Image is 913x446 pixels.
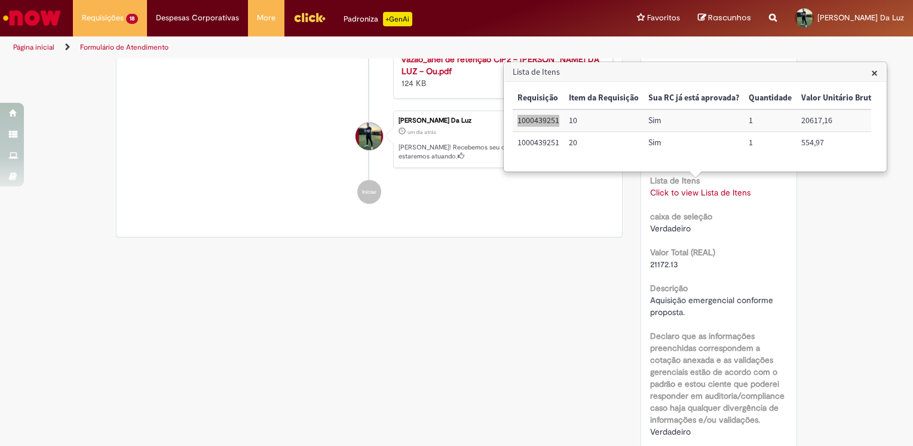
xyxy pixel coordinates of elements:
[564,87,644,109] th: Item da Requisição
[9,36,600,59] ul: Trilhas de página
[408,129,436,136] span: um dia atrás
[356,123,383,150] div: Renan Oliveira Da Luz
[650,295,776,317] span: Aquisição emergencial conforme proposta.
[156,12,239,24] span: Despesas Corporativas
[650,223,691,234] span: Verdadeiro
[503,62,887,172] div: Lista de Itens
[650,283,688,294] b: Descrição
[796,132,881,154] td: Valor Unitário Bruto: 554,97
[644,109,744,132] td: Sua RC já está aprovada?: Sim
[796,109,881,132] td: Valor Unitário Bruto: 20617,16
[504,63,886,82] h3: Lista de Itens
[744,109,796,132] td: Quantidade: 1
[650,211,712,222] b: caixa de seleção
[564,109,644,132] td: Item da Requisição: 10
[650,426,691,437] span: Verdadeiro
[744,132,796,154] td: Quantidade: 1
[650,187,750,198] a: Click to view Lista de Itens
[647,12,680,24] span: Favoritos
[383,12,412,26] p: +GenAi
[402,41,601,89] div: 124 KB
[817,13,904,23] span: [PERSON_NAME] Da Luz
[564,132,644,154] td: Item da Requisição: 20
[293,8,326,26] img: click_logo_yellow_360x200.png
[698,13,751,24] a: Rascunhos
[650,175,700,186] b: Lista de Itens
[650,331,785,425] b: Declaro que as informações preenchidas correspondem a cotação anexada e as validações gerenciais ...
[513,132,564,154] td: Requisição: 1000439251
[650,259,678,270] span: 21172.13
[744,87,796,109] th: Quantidade
[399,143,606,161] p: [PERSON_NAME]! Recebemos seu chamado R13576440 e em breve estaremos atuando.
[796,87,881,109] th: Valor Unitário Bruto
[399,117,606,124] div: [PERSON_NAME] Da Luz
[125,111,613,168] li: Renan Oliveira Da Luz
[871,66,878,79] button: Close
[644,132,744,154] td: Sua RC já está aprovada?: Sim
[13,42,54,52] a: Página inicial
[408,129,436,136] time: 29/09/2025 12:05:01
[82,12,124,24] span: Requisições
[871,65,878,81] span: ×
[513,109,564,132] td: Requisição: 1000439251
[650,247,715,258] b: Valor Total (REAL)
[708,12,751,23] span: Rascunhos
[344,12,412,26] div: Padroniza
[1,6,63,30] img: ServiceNow
[513,87,564,109] th: Requisição
[402,42,599,77] a: Re_ Requisição emergencial - Medidor de vazão_anel de retenção CIP2 – [PERSON_NAME] DA LUZ – Ou.pdf
[80,42,168,52] a: Formulário de Atendimento
[644,87,744,109] th: Sua RC já está aprovada?
[257,12,275,24] span: More
[126,14,138,24] span: 18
